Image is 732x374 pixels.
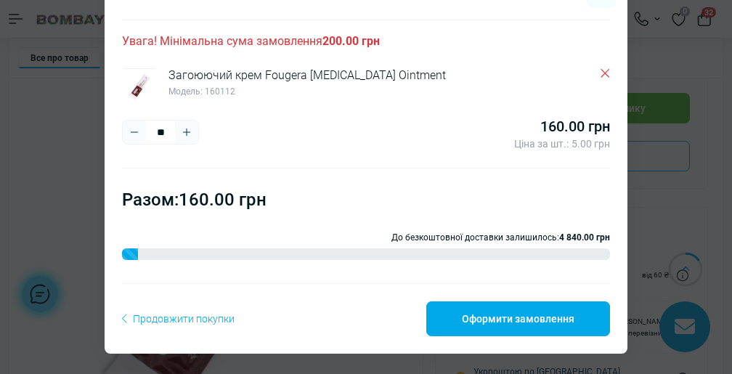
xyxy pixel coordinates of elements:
[600,68,610,78] button: Delete
[168,68,446,82] a: Загоюючий крем Fougera [MEDICAL_DATA] Ointment
[514,138,569,151] p: Ціна за шт.:
[426,301,610,336] a: Оформити замовлення
[123,121,146,144] button: Minus
[572,138,610,151] p: 5.00 грн
[122,68,157,103] img: Загоюючий крем Fougera Vitamin A+D Ointment
[514,115,610,138] div: 160.00 грн
[122,311,235,327] span: Продовжити покупки
[146,121,175,144] input: Quantity
[322,34,380,48] b: 200.00 грн
[179,190,267,210] span: 160.00 грн
[122,231,610,271] div: До безкоштовної доставки залишилось:
[175,121,198,144] button: Plus
[168,85,457,99] div: Модель: 160112
[122,32,610,51] div: Увага! Мінімальна сума замовлення
[122,186,267,214] div: Разом:
[559,232,610,243] b: 4 840.00 грн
